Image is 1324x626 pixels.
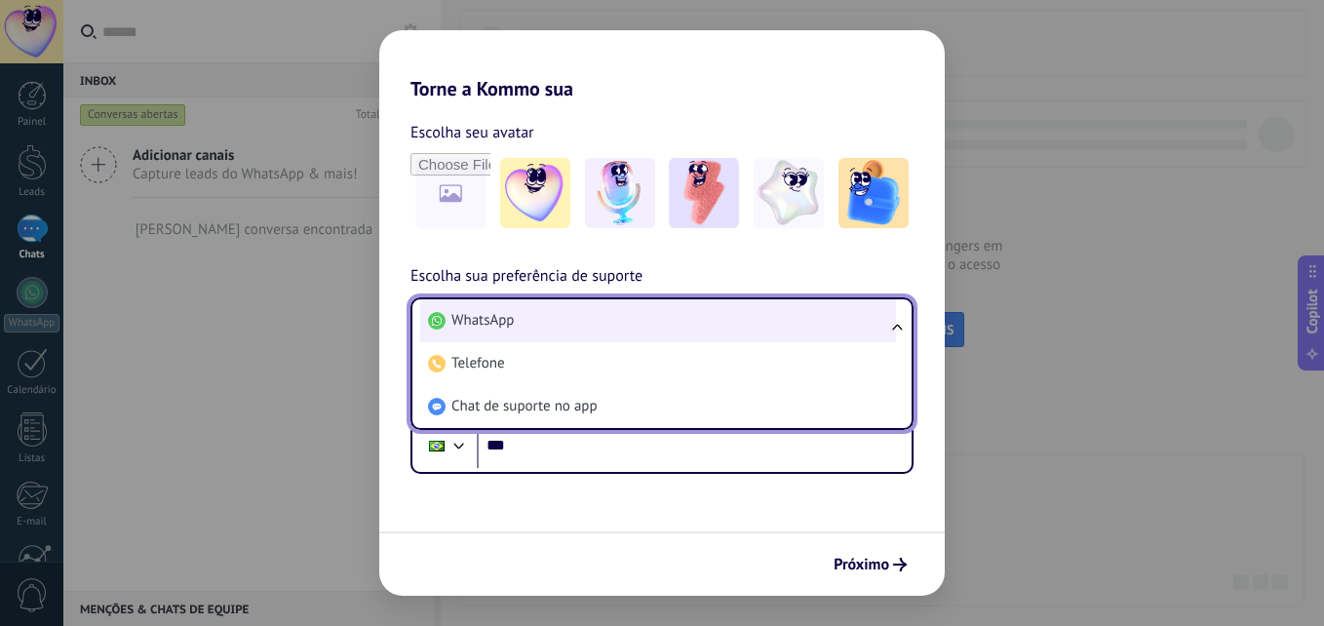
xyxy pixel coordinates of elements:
[379,30,945,100] h2: Torne a Kommo sua
[451,354,505,373] span: Telefone
[410,120,534,145] span: Escolha seu avatar
[451,311,514,331] span: WhatsApp
[669,158,739,228] img: -3.jpeg
[451,397,598,416] span: Chat de suporte no app
[838,158,909,228] img: -5.jpeg
[410,264,643,290] span: Escolha sua preferência de suporte
[834,558,889,571] span: Próximo
[825,548,915,581] button: Próximo
[418,425,455,466] div: Brazil: + 55
[500,158,570,228] img: -1.jpeg
[754,158,824,228] img: -4.jpeg
[585,158,655,228] img: -2.jpeg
